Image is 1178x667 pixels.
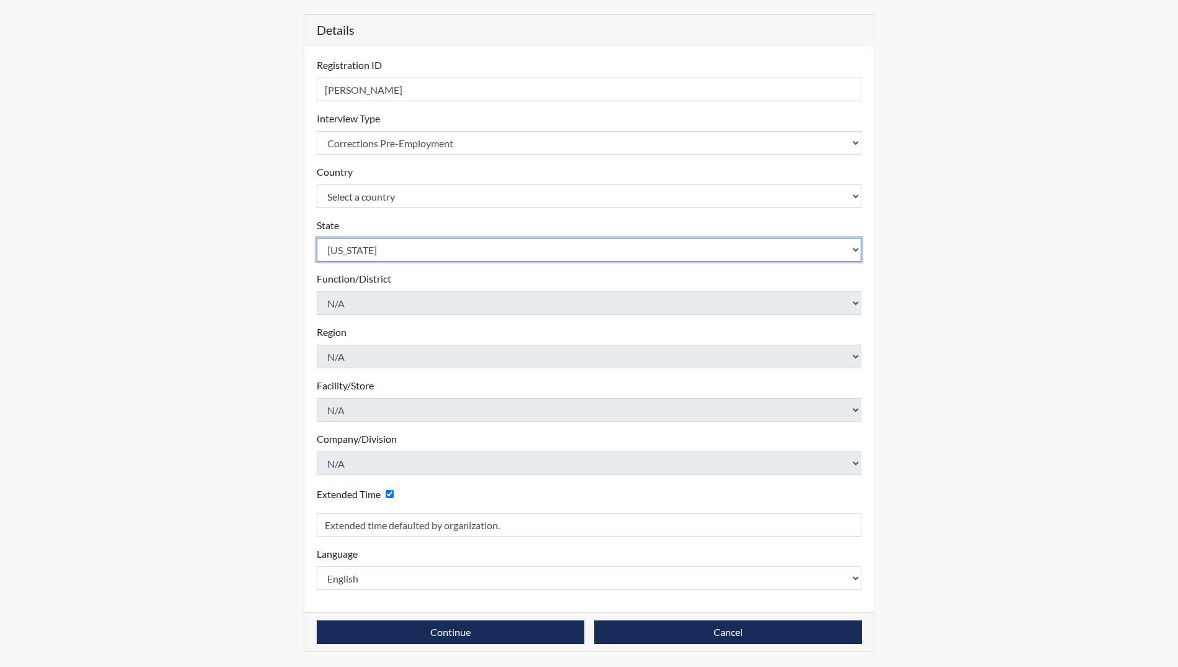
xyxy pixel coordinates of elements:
[317,513,862,537] input: Reason for Extension
[317,325,347,340] label: Region
[594,620,862,644] button: Cancel
[317,620,584,644] button: Continue
[317,271,391,286] label: Function/District
[317,165,353,179] label: Country
[304,15,874,45] h5: Details
[317,547,358,561] label: Language
[317,432,397,447] label: Company/Division
[317,58,382,73] label: Registration ID
[317,487,381,502] label: Extended Time
[317,485,399,503] div: Checking this box will provide the interviewee with an accomodation of extra time to answer each ...
[317,378,374,393] label: Facility/Store
[317,78,862,101] input: Insert a Registration ID, which needs to be a unique alphanumeric value for each interviewee
[317,111,380,126] label: Interview Type
[317,218,339,233] label: State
